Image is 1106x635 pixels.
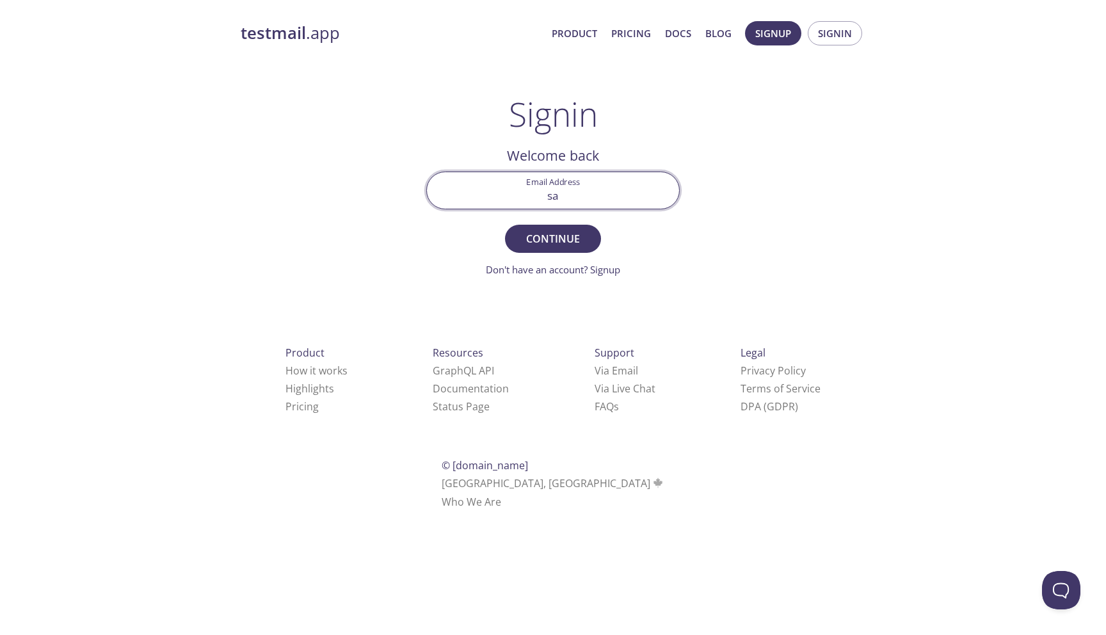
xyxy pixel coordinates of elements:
[433,364,494,378] a: GraphQL API
[665,25,691,42] a: Docs
[755,25,791,42] span: Signup
[519,230,587,248] span: Continue
[442,476,665,490] span: [GEOGRAPHIC_DATA], [GEOGRAPHIC_DATA]
[433,382,509,396] a: Documentation
[442,458,528,472] span: © [DOMAIN_NAME]
[741,382,821,396] a: Terms of Service
[745,21,801,45] button: Signup
[486,263,620,276] a: Don't have an account? Signup
[595,364,638,378] a: Via Email
[433,399,490,414] a: Status Page
[426,145,680,166] h2: Welcome back
[241,22,306,44] strong: testmail
[611,25,651,42] a: Pricing
[614,399,619,414] span: s
[285,399,319,414] a: Pricing
[433,346,483,360] span: Resources
[741,399,798,414] a: DPA (GDPR)
[595,399,619,414] a: FAQ
[741,346,765,360] span: Legal
[595,382,655,396] a: Via Live Chat
[818,25,852,42] span: Signin
[285,346,325,360] span: Product
[808,21,862,45] button: Signin
[505,225,601,253] button: Continue
[552,25,597,42] a: Product
[741,364,806,378] a: Privacy Policy
[1042,571,1080,609] iframe: Help Scout Beacon - Open
[285,382,334,396] a: Highlights
[595,346,634,360] span: Support
[241,22,541,44] a: testmail.app
[509,95,598,133] h1: Signin
[705,25,732,42] a: Blog
[442,495,501,509] a: Who We Are
[285,364,348,378] a: How it works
